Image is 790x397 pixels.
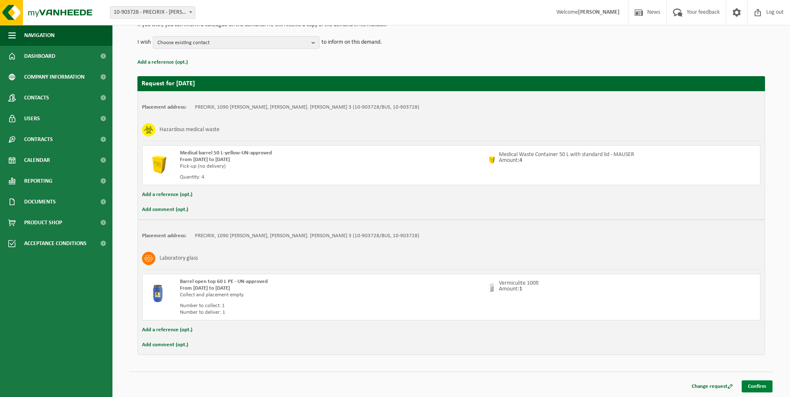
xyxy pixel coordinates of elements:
span: Company information [24,67,85,87]
span: Calendar [24,150,50,171]
img: 02-008988 [487,283,497,293]
button: Add comment (opt.) [142,204,188,215]
p: Medical Waste Container 50 L with standard lid - MAUSER [499,152,634,158]
span: Reporting [24,171,52,191]
div: Collect and placement empty [180,292,485,298]
p: to inform on this demand. [321,36,382,49]
div: Quantity: 4 [180,174,485,181]
span: Product Shop [24,212,62,233]
div: Pick-up (no delivery) [180,163,485,170]
button: Choose existing contact [153,36,319,49]
p: I wish [137,36,151,49]
strong: [PERSON_NAME] [578,9,620,15]
a: Confirm [742,380,773,392]
p: Amount: [499,286,539,292]
button: Add a reference (opt.) [137,57,188,68]
span: Users [24,108,40,129]
span: 10-903728 - PRECIRIX - JETTE [110,7,195,18]
span: Contacts [24,87,49,108]
strong: Request for [DATE] [142,80,195,87]
a: Change request [685,380,739,392]
span: Documents [24,191,56,212]
p: Vermiculite 100lt [499,280,539,286]
strong: 4 [519,157,522,164]
span: Choose existing contact [157,37,308,49]
strong: From [DATE] to [DATE] [180,285,230,291]
div: Number to collect: 1 [180,303,485,309]
span: Contracts [24,129,53,150]
img: LP-OT-00060-HPE-21.png [147,278,172,303]
button: Add a reference (opt.) [142,325,192,335]
span: Acceptance conditions [24,233,87,254]
img: 01-000256 [487,154,497,164]
div: Number to deliver: 1 [180,309,485,316]
h3: Hazardous medical waste [159,123,219,136]
p: Amount: [499,158,634,164]
strong: From [DATE] to [DATE] [180,157,230,162]
strong: Placement address: [142,233,187,238]
strong: 1 [519,286,522,292]
h3: Laboratory glass [159,252,198,265]
span: 10-903728 - PRECIRIX - JETTE [110,6,195,19]
span: Dashboard [24,46,55,67]
span: Barrel open top 60 L PE - UN-approved [180,279,268,284]
button: Add a reference (opt.) [142,189,192,200]
img: LP-SB-00050-HPE-22.png [147,150,172,175]
button: Add comment (opt.) [142,340,188,350]
td: PRECIRIX, 1090 [PERSON_NAME], [PERSON_NAME]. [PERSON_NAME] 3 (10-903728/BUS, 10-903728) [195,233,419,239]
td: PRECIRIX, 1090 [PERSON_NAME], [PERSON_NAME]. [PERSON_NAME] 3 (10-903728/BUS, 10-903728) [195,104,419,111]
span: Navigation [24,25,55,46]
span: Medical barrel 50 L-yellow-UN-approved [180,150,272,156]
strong: Placement address: [142,104,187,110]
